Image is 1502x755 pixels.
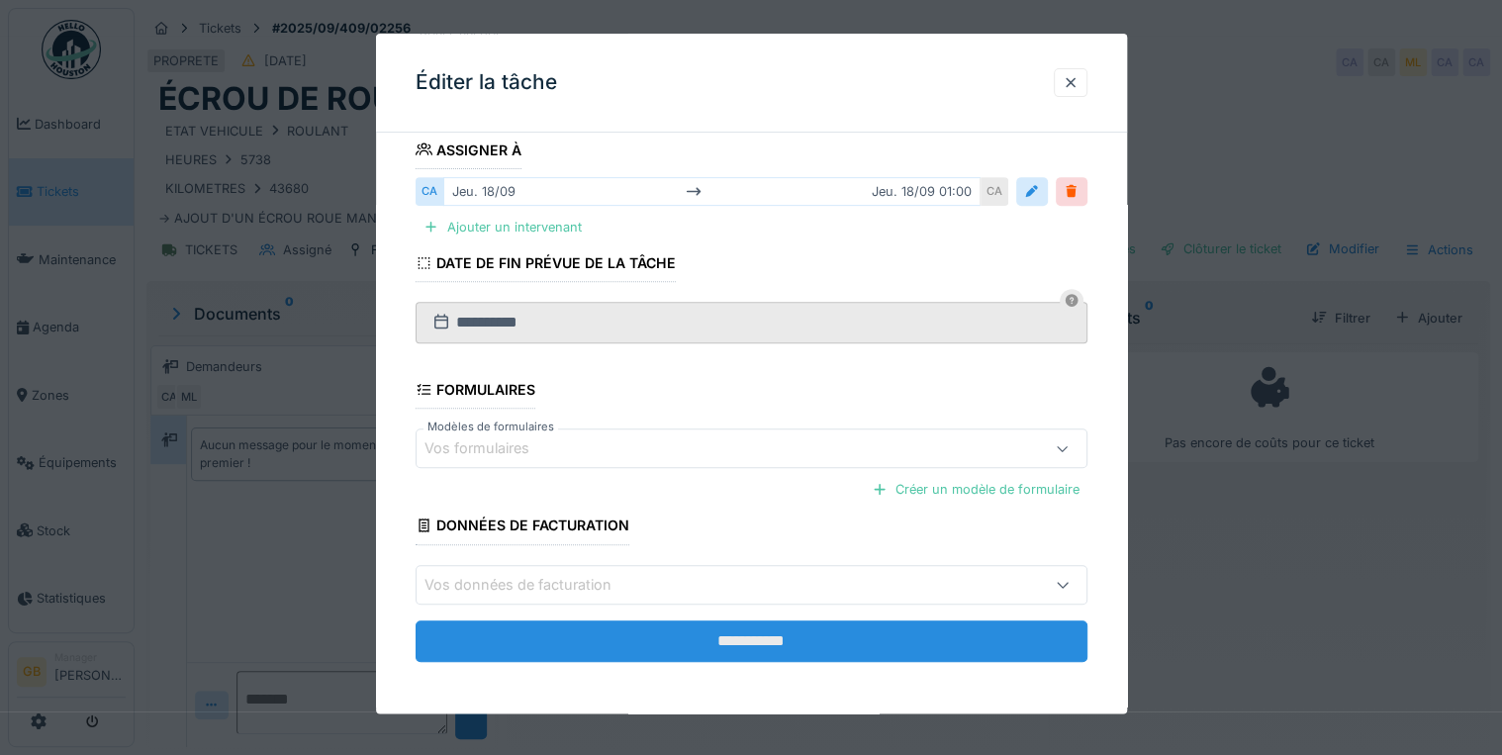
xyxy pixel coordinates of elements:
[443,177,981,206] div: jeu. 18/09 jeu. 18/09 01:00
[864,477,1087,504] div: Créer un modèle de formulaire
[424,438,557,460] div: Vos formulaires
[416,136,522,169] div: Assigner à
[416,70,557,95] h3: Éditer la tâche
[416,512,630,545] div: Données de facturation
[416,376,536,410] div: Formulaires
[416,177,443,206] div: CA
[423,420,558,436] label: Modèles de formulaires
[416,248,677,282] div: Date de fin prévue de la tâche
[424,574,639,596] div: Vos données de facturation
[416,214,590,240] div: Ajouter un intervenant
[981,177,1008,206] div: CA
